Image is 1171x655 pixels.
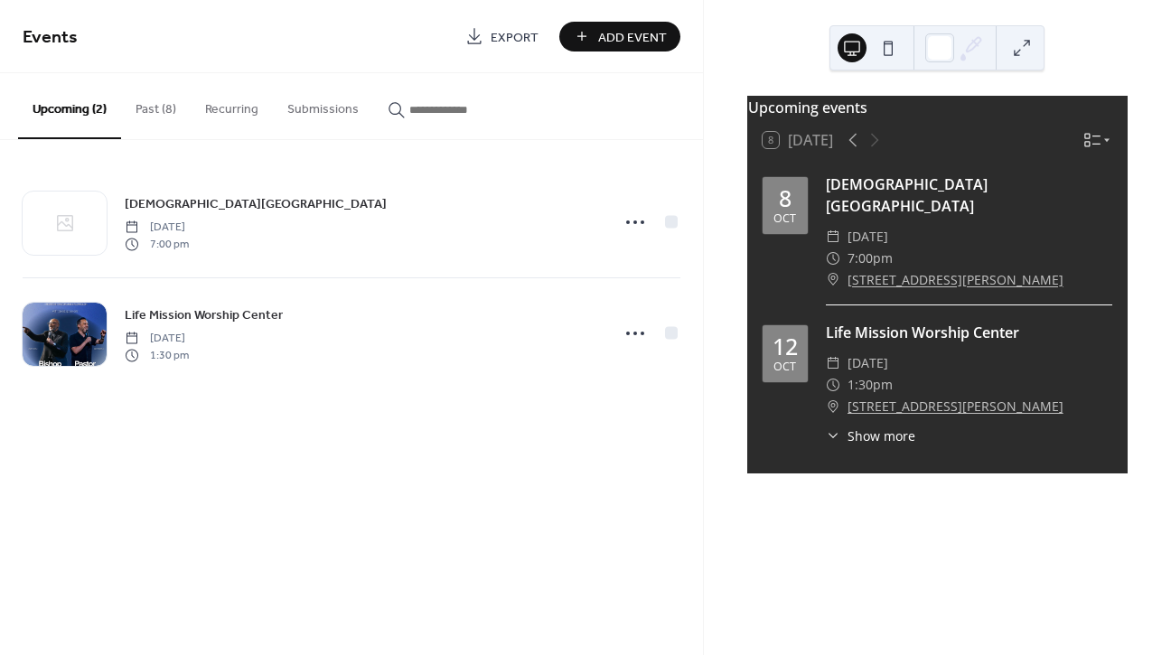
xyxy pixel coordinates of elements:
[273,73,373,137] button: Submissions
[848,374,893,396] span: 1:30pm
[826,352,840,374] div: ​
[125,220,189,236] span: [DATE]
[452,22,552,51] a: Export
[125,347,189,363] span: 1:30 pm
[826,322,1112,343] div: Life Mission Worship Center
[826,396,840,417] div: ​
[826,248,840,269] div: ​
[191,73,273,137] button: Recurring
[826,426,840,445] div: ​
[848,269,1063,291] a: [STREET_ADDRESS][PERSON_NAME]
[848,248,893,269] span: 7:00pm
[559,22,680,51] button: Add Event
[848,396,1063,417] a: [STREET_ADDRESS][PERSON_NAME]
[748,97,1127,118] div: Upcoming events
[826,173,1112,217] div: [DEMOGRAPHIC_DATA][GEOGRAPHIC_DATA]
[779,187,792,210] div: 8
[23,20,78,55] span: Events
[18,73,121,139] button: Upcoming (2)
[125,304,283,325] a: Life Mission Worship Center
[125,195,387,214] span: [DEMOGRAPHIC_DATA][GEOGRAPHIC_DATA]
[848,426,915,445] span: Show more
[121,73,191,137] button: Past (8)
[848,226,888,248] span: [DATE]
[125,193,387,214] a: [DEMOGRAPHIC_DATA][GEOGRAPHIC_DATA]
[826,426,915,445] button: ​Show more
[125,236,189,252] span: 7:00 pm
[826,269,840,291] div: ​
[826,374,840,396] div: ​
[125,331,189,347] span: [DATE]
[598,28,667,47] span: Add Event
[773,335,798,358] div: 12
[848,352,888,374] span: [DATE]
[826,226,840,248] div: ​
[125,306,283,325] span: Life Mission Worship Center
[491,28,539,47] span: Export
[773,213,796,225] div: Oct
[773,361,796,373] div: Oct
